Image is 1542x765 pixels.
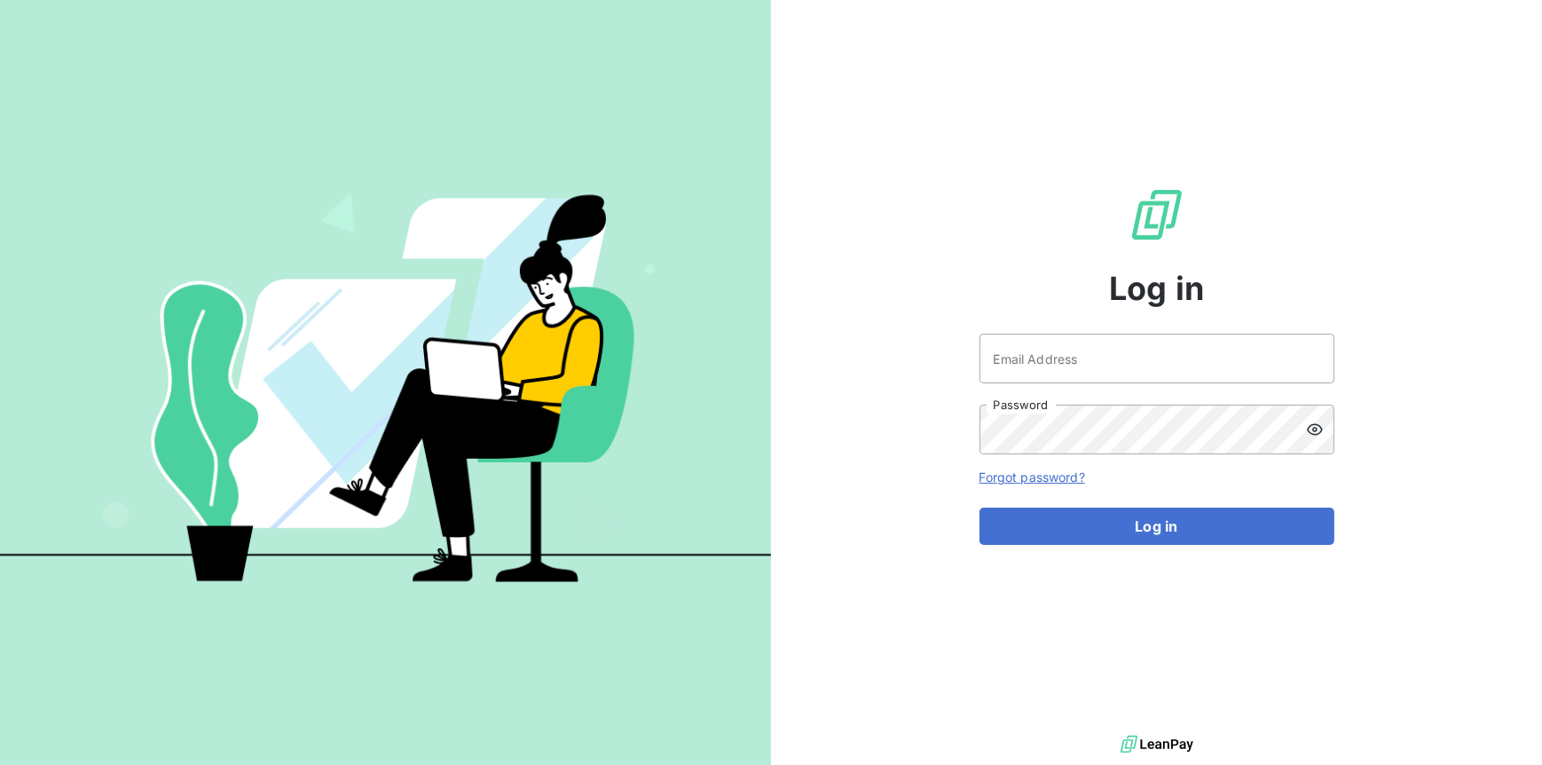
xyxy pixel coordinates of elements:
[979,469,1085,485] a: Forgot password?
[1109,264,1204,312] span: Log in
[1121,731,1193,758] img: logo
[979,508,1334,545] button: Log in
[1129,186,1185,243] img: LeanPay Logo
[979,334,1334,383] input: placeholder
